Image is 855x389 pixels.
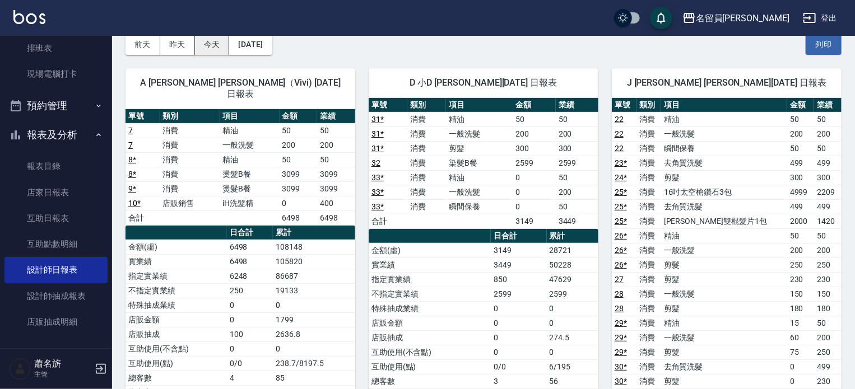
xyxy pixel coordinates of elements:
td: 精油 [220,123,280,138]
img: Person [9,358,31,380]
td: [PERSON_NAME]雙棍髮片1包 [661,214,787,228]
td: 499 [787,156,814,170]
td: 互助使用(不含點) [369,345,491,359]
td: 200 [814,126,842,141]
td: 去角質洗髮 [661,359,787,374]
td: 3099 [317,167,355,181]
td: 50 [787,228,814,243]
a: 設計師抽成報表 [4,283,108,309]
img: Logo [13,10,45,24]
td: 店販抽成 [369,330,491,345]
td: 0 [227,341,273,356]
td: 200 [814,330,842,345]
td: 200 [787,126,814,141]
td: 消費 [407,156,446,170]
td: 瞬間保養 [661,141,787,156]
td: 28721 [547,243,598,257]
td: 消費 [636,257,661,272]
td: 200 [556,126,598,141]
td: 瞬間保養 [446,199,513,214]
a: 設計師日報表 [4,257,108,283]
td: 店販銷售 [160,196,220,210]
td: 消費 [636,345,661,359]
td: 19133 [273,283,355,298]
td: 6/195 [547,359,598,374]
td: 一般洗髮 [220,138,280,152]
button: 今天 [195,34,230,55]
td: 100 [227,327,273,341]
td: 3449 [491,257,547,272]
td: 200 [556,185,598,199]
td: 消費 [160,167,220,181]
td: 3149 [513,214,556,228]
td: 去角質洗髮 [661,199,787,214]
td: 消費 [636,156,661,170]
td: 230 [787,272,814,287]
td: 消費 [636,374,661,388]
td: 店販金額 [369,316,491,330]
td: 300 [513,141,556,156]
a: 27 [615,275,624,284]
td: 剪髮 [661,345,787,359]
td: 剪髮 [661,272,787,287]
td: 消費 [636,126,661,141]
td: 金額(虛) [369,243,491,257]
td: 一般洗髮 [661,330,787,345]
td: 一般洗髮 [661,243,787,257]
td: 499 [814,359,842,374]
div: 名留員[PERSON_NAME] [696,11,789,25]
td: 金額(虛) [126,240,227,254]
a: 22 [615,115,624,124]
a: 店家日報表 [4,180,108,205]
td: 0 [491,301,547,316]
th: 金額 [280,109,318,124]
td: 消費 [636,359,661,374]
button: 名留員[PERSON_NAME] [678,7,794,30]
th: 單號 [126,109,160,124]
td: 250 [814,345,842,359]
td: 50 [556,199,598,214]
th: 類別 [160,109,220,124]
td: 2599 [513,156,556,170]
td: 6498 [280,210,318,225]
td: 4999 [787,185,814,199]
td: 3099 [317,181,355,196]
th: 業績 [317,109,355,124]
td: 不指定實業績 [126,283,227,298]
td: 0 [787,359,814,374]
td: 消費 [636,287,661,301]
button: 報表及分析 [4,120,108,149]
td: 105820 [273,254,355,269]
td: 2209 [814,185,842,199]
td: 150 [787,287,814,301]
td: 精油 [661,112,787,126]
td: 剪髮 [661,374,787,388]
td: 消費 [636,301,661,316]
td: 250 [814,257,842,272]
td: 250 [227,283,273,298]
td: 0 [513,170,556,185]
td: 300 [814,170,842,185]
table: a dense table [369,98,598,229]
td: 剪髮 [446,141,513,156]
th: 項目 [220,109,280,124]
td: 230 [814,272,842,287]
td: 2000 [787,214,814,228]
td: 0 [547,345,598,359]
td: 50228 [547,257,598,272]
span: J [PERSON_NAME] [PERSON_NAME][DATE] 日報表 [625,77,828,88]
td: 互助使用(點) [126,356,227,371]
th: 單號 [612,98,636,113]
td: 6498 [227,240,273,254]
a: 報表目錄 [4,153,108,179]
h5: 蕭名旂 [34,358,91,369]
td: 0/0 [227,356,273,371]
p: 主管 [34,369,91,379]
td: 75 [787,345,814,359]
td: 精油 [220,152,280,167]
td: 150 [814,287,842,301]
td: 不指定實業績 [369,287,491,301]
td: 消費 [160,181,220,196]
td: 0 [227,298,273,312]
a: 互助點數明細 [4,231,108,257]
